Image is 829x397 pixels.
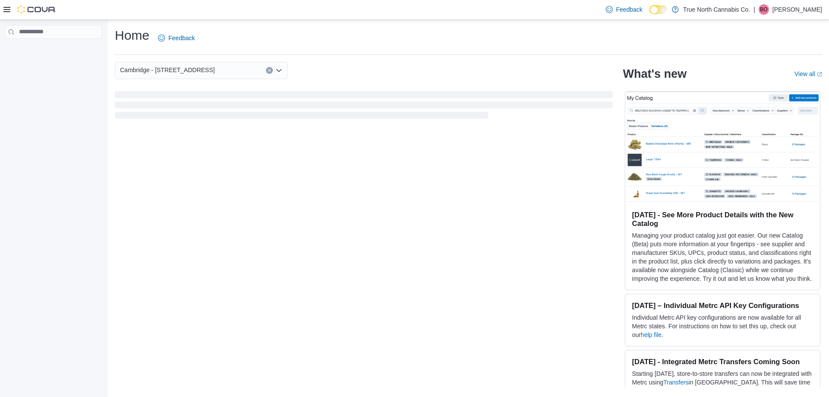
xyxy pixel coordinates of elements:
img: Cova [17,5,56,14]
a: Feedback [155,29,198,47]
span: BO [760,4,767,15]
input: Dark Mode [649,5,668,14]
span: Feedback [616,5,642,14]
h3: [DATE] – Individual Metrc API Key Configurations [632,301,813,310]
h2: What's new [623,67,687,81]
a: View allExternal link [794,70,822,77]
nav: Complex example [5,41,102,61]
svg: External link [817,72,822,77]
p: True North Cannabis Co. [683,4,750,15]
p: Individual Metrc API key configurations are now available for all Metrc states. For instructions ... [632,313,813,339]
span: Feedback [168,34,195,42]
button: Open list of options [275,67,282,74]
button: Clear input [266,67,273,74]
h1: Home [115,27,149,44]
h3: [DATE] - See More Product Details with the New Catalog [632,210,813,228]
p: | [753,4,755,15]
div: Ben O'Brien [759,4,769,15]
h3: [DATE] - Integrated Metrc Transfers Coming Soon [632,357,813,366]
a: Transfers [663,379,689,386]
span: Loading [115,93,613,121]
a: Feedback [602,1,646,18]
p: Managing your product catalog just got easier. Our new Catalog (Beta) puts more information at yo... [632,231,813,283]
a: help file [641,331,661,338]
p: [PERSON_NAME] [772,4,822,15]
span: Cambridge - [STREET_ADDRESS] [120,65,215,75]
